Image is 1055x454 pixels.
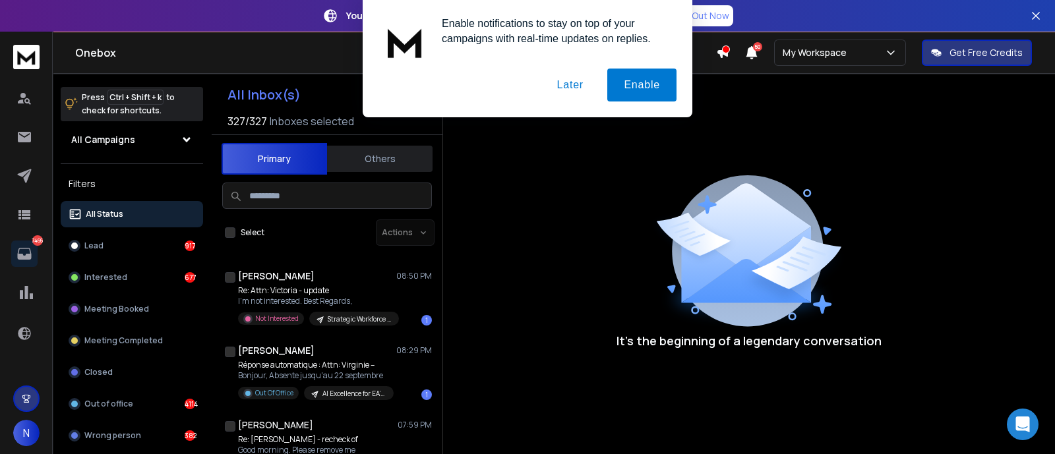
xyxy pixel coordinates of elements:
button: Meeting Booked [61,296,203,322]
button: Primary [222,143,327,175]
button: Interested677 [61,264,203,291]
p: 08:29 PM [396,345,432,356]
p: Strategic Workforce Planning - Learnova [328,314,391,324]
img: notification icon [378,16,431,69]
div: 4114 [185,399,195,409]
p: Bonjour, Absente jusqu'au 22 septembre [238,370,394,381]
label: Select [241,227,264,238]
span: 327 / 327 [227,113,267,129]
a: 7466 [11,241,38,267]
h3: Filters [61,175,203,193]
h3: Inboxes selected [270,113,354,129]
div: 382 [185,430,195,441]
h1: [PERSON_NAME] [238,270,315,283]
button: All Campaigns [61,127,203,153]
p: Meeting Completed [84,335,163,346]
h1: [PERSON_NAME] [238,418,313,432]
p: Out of office [84,399,133,409]
button: Lead917 [61,233,203,259]
p: It’s the beginning of a legendary conversation [617,331,882,350]
div: 677 [185,272,195,283]
p: Out Of Office [255,388,293,398]
p: Interested [84,272,127,283]
button: All Status [61,201,203,227]
p: All Status [86,209,123,219]
button: Others [327,144,433,173]
button: Wrong person382 [61,422,203,449]
p: Re: Attn: Victoria - update [238,285,396,296]
button: Enable [607,69,677,101]
h1: [PERSON_NAME] [238,344,315,357]
div: 1 [421,315,432,326]
button: Later [540,69,599,101]
p: 07:59 PM [398,420,432,430]
p: AI Excellence for EA's - Keynotive [322,389,386,399]
div: 917 [185,241,195,251]
div: 1 [421,389,432,400]
div: Enable notifications to stay on top of your campaigns with real-time updates on replies. [431,16,677,46]
p: Meeting Booked [84,304,149,314]
p: 7466 [32,235,43,246]
p: Not Interested [255,314,299,324]
button: N [13,420,40,446]
div: Open Intercom Messenger [1007,409,1039,440]
p: Re: [PERSON_NAME] - recheck of [238,434,396,445]
p: Réponse automatique : Attn: Virginie – [238,360,394,370]
button: Closed [61,359,203,385]
button: Out of office4114 [61,391,203,417]
button: Meeting Completed [61,327,203,354]
p: I'm not interested. Best Regards, [238,296,396,306]
h1: All Campaigns [71,133,135,146]
p: Wrong person [84,430,141,441]
p: Closed [84,367,113,378]
p: Lead [84,241,104,251]
p: 08:50 PM [396,271,432,281]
